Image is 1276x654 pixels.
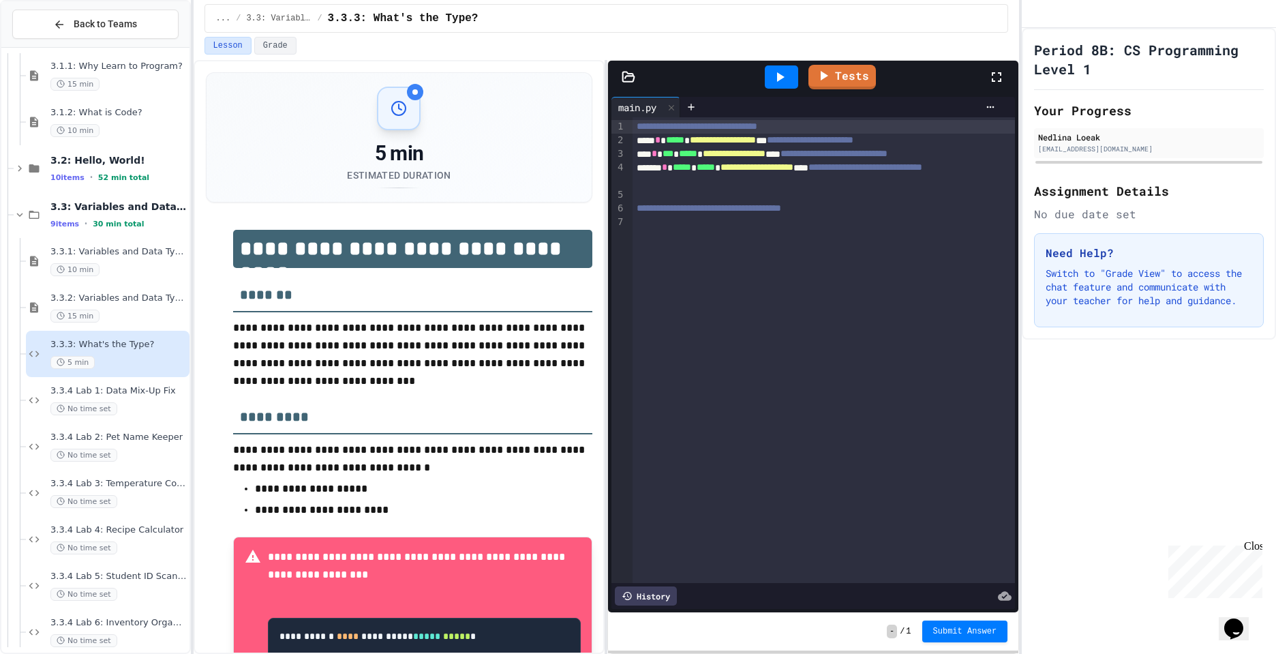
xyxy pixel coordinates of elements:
[1046,267,1252,308] p: Switch to "Grade View" to access the chat feature and communicate with your teacher for help and ...
[611,147,625,161] div: 3
[1046,245,1252,261] h3: Need Help?
[50,449,117,462] span: No time set
[50,310,100,323] span: 15 min
[1034,101,1264,120] h2: Your Progress
[887,625,897,638] span: -
[317,13,322,24] span: /
[236,13,241,24] span: /
[611,161,625,188] div: 4
[50,78,100,91] span: 15 min
[50,107,187,119] span: 3.1.2: What is Code?
[1034,40,1264,78] h1: Period 8B: CS Programming Level 1
[50,263,100,276] span: 10 min
[615,586,677,606] div: History
[50,634,117,647] span: No time set
[246,13,312,24] span: 3.3: Variables and Data Types
[1163,540,1262,598] iframe: chat widget
[50,173,85,182] span: 10 items
[254,37,297,55] button: Grade
[50,124,100,137] span: 10 min
[50,339,187,351] span: 3.3.3: What's the Type?
[328,10,478,27] span: 3.3.3: What's the Type?
[50,524,187,536] span: 3.3.4 Lab 4: Recipe Calculator
[906,626,911,637] span: 1
[50,200,187,213] span: 3.3: Variables and Data Types
[90,172,93,183] span: •
[85,218,87,229] span: •
[50,617,187,629] span: 3.3.4 Lab 6: Inventory Organizer
[50,220,79,228] span: 9 items
[5,5,94,87] div: Chat with us now!Close
[347,141,451,166] div: 5 min
[50,541,117,554] span: No time set
[12,10,179,39] button: Back to Teams
[611,188,625,202] div: 5
[1219,599,1262,640] iframe: chat widget
[50,571,187,582] span: 3.3.4 Lab 5: Student ID Scanner
[50,61,187,72] span: 3.1.1: Why Learn to Program?
[933,626,997,637] span: Submit Answer
[50,154,187,166] span: 3.2: Hello, World!
[611,215,625,229] div: 7
[808,65,876,89] a: Tests
[1034,181,1264,200] h2: Assignment Details
[611,97,680,117] div: main.py
[50,478,187,490] span: 3.3.4 Lab 3: Temperature Converter
[50,356,95,369] span: 5 min
[922,621,1008,642] button: Submit Answer
[50,495,117,508] span: No time set
[50,402,117,415] span: No time set
[93,220,144,228] span: 30 min total
[900,626,905,637] span: /
[611,100,663,115] div: main.py
[204,37,252,55] button: Lesson
[50,246,187,258] span: 3.3.1: Variables and Data Types
[1038,131,1260,143] div: Nedlina Loeak
[50,293,187,304] span: 3.3.2: Variables and Data Types - Review
[74,17,137,31] span: Back to Teams
[1034,206,1264,222] div: No due date set
[1038,144,1260,154] div: [EMAIL_ADDRESS][DOMAIN_NAME]
[347,168,451,182] div: Estimated Duration
[611,120,625,134] div: 1
[611,134,625,147] div: 2
[50,432,187,443] span: 3.3.4 Lab 2: Pet Name Keeper
[216,13,231,24] span: ...
[50,588,117,601] span: No time set
[611,202,625,215] div: 6
[98,173,149,182] span: 52 min total
[50,385,187,397] span: 3.3.4 Lab 1: Data Mix-Up Fix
